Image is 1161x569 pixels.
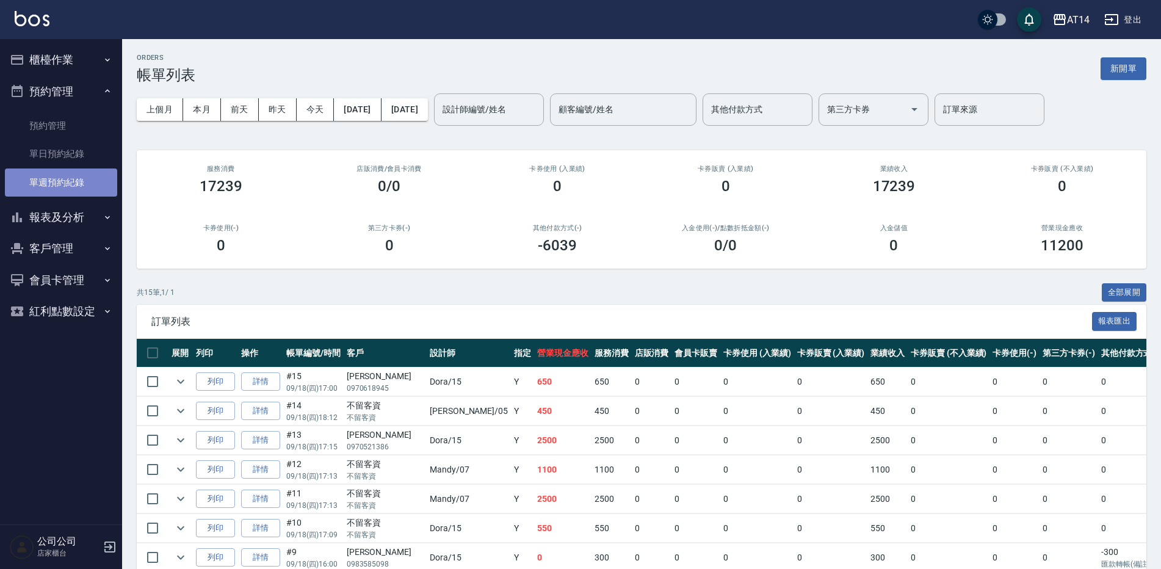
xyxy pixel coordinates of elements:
[889,237,898,254] h3: 0
[656,165,795,173] h2: 卡券販賣 (入業績)
[908,397,989,426] td: 0
[196,402,235,421] button: 列印
[385,237,394,254] h3: 0
[794,426,868,455] td: 0
[427,397,511,426] td: [PERSON_NAME] /05
[993,165,1132,173] h2: 卡券販賣 (不入業績)
[794,397,868,426] td: 0
[427,426,511,455] td: Dora /15
[151,165,291,173] h3: 服務消費
[347,412,424,423] p: 不留客資
[238,339,283,368] th: 操作
[794,339,868,368] th: 卡券販賣 (入業績)
[283,514,344,543] td: #10
[283,485,344,513] td: #11
[671,455,720,484] td: 0
[1040,485,1098,513] td: 0
[196,372,235,391] button: 列印
[241,431,280,450] a: 詳情
[714,237,737,254] h3: 0 /0
[993,224,1132,232] h2: 營業現金應收
[1047,7,1094,32] button: AT14
[347,399,424,412] div: 不留客資
[825,165,964,173] h2: 業績收入
[720,397,794,426] td: 0
[1040,455,1098,484] td: 0
[37,548,99,559] p: 店家櫃台
[591,397,632,426] td: 450
[196,460,235,479] button: 列印
[671,485,720,513] td: 0
[1092,312,1137,331] button: 報表匯出
[344,339,427,368] th: 客戶
[989,514,1040,543] td: 0
[656,224,795,232] h2: 入金使用(-) /點數折抵金額(-)
[720,426,794,455] td: 0
[241,490,280,509] a: 詳情
[283,397,344,426] td: #14
[671,339,720,368] th: 會員卡販賣
[427,368,511,396] td: Dora /15
[1058,178,1066,195] h3: 0
[347,370,424,383] div: [PERSON_NAME]
[488,165,627,173] h2: 卡券使用 (入業績)
[989,397,1040,426] td: 0
[534,485,591,513] td: 2500
[286,471,341,482] p: 09/18 (四) 17:13
[1067,12,1090,27] div: AT14
[511,485,534,513] td: Y
[908,485,989,513] td: 0
[347,429,424,441] div: [PERSON_NAME]
[320,165,459,173] h2: 店販消費 /會員卡消費
[196,490,235,509] button: 列印
[591,368,632,396] td: 650
[37,535,99,548] h5: 公司公司
[334,98,381,121] button: [DATE]
[632,368,672,396] td: 0
[137,287,175,298] p: 共 15 筆, 1 / 1
[511,455,534,484] td: Y
[511,514,534,543] td: Y
[297,98,335,121] button: 今天
[427,455,511,484] td: Mandy /07
[794,368,868,396] td: 0
[193,339,238,368] th: 列印
[427,485,511,513] td: Mandy /07
[347,441,424,452] p: 0970521386
[671,426,720,455] td: 0
[427,339,511,368] th: 設計師
[427,514,511,543] td: Dora /15
[1040,339,1098,368] th: 第三方卡券(-)
[5,201,117,233] button: 報表及分析
[283,368,344,396] td: #15
[151,224,291,232] h2: 卡券使用(-)
[632,455,672,484] td: 0
[1092,315,1137,327] a: 報表匯出
[347,516,424,529] div: 不留客資
[10,535,34,559] img: Person
[825,224,964,232] h2: 入金儲值
[511,397,534,426] td: Y
[241,548,280,567] a: 詳情
[5,295,117,327] button: 紅利點數設定
[196,548,235,567] button: 列印
[908,368,989,396] td: 0
[591,485,632,513] td: 2500
[908,514,989,543] td: 0
[5,264,117,296] button: 會員卡管理
[511,368,534,396] td: Y
[867,426,908,455] td: 2500
[221,98,259,121] button: 前天
[720,339,794,368] th: 卡券使用 (入業績)
[671,397,720,426] td: 0
[172,460,190,479] button: expand row
[989,455,1040,484] td: 0
[241,402,280,421] a: 詳情
[908,455,989,484] td: 0
[347,529,424,540] p: 不留客資
[137,67,195,84] h3: 帳單列表
[632,485,672,513] td: 0
[989,339,1040,368] th: 卡券使用(-)
[283,339,344,368] th: 帳單編號/時間
[172,431,190,449] button: expand row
